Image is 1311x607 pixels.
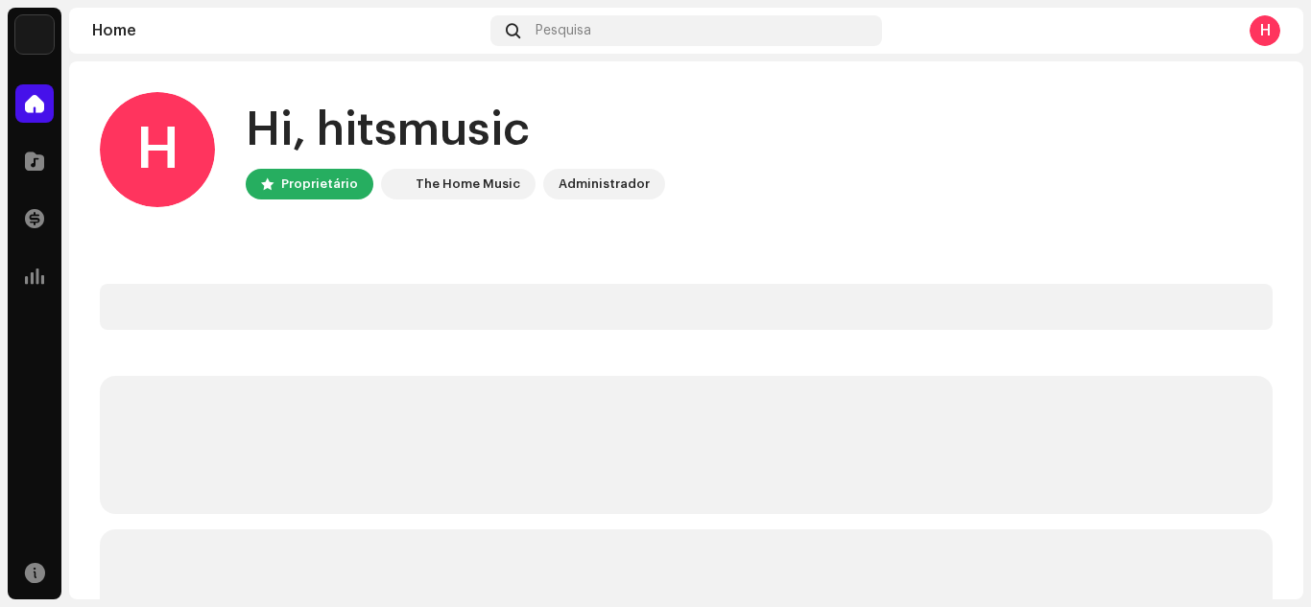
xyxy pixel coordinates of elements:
div: H [100,92,215,207]
div: H [1250,15,1280,46]
div: Administrador [559,173,650,196]
div: Hi, hitsmusic [246,100,665,161]
img: c86870aa-2232-4ba3-9b41-08f587110171 [385,173,408,196]
img: c86870aa-2232-4ba3-9b41-08f587110171 [15,15,54,54]
div: Home [92,23,483,38]
span: Pesquisa [536,23,591,38]
div: The Home Music [416,173,520,196]
div: Proprietário [281,173,358,196]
